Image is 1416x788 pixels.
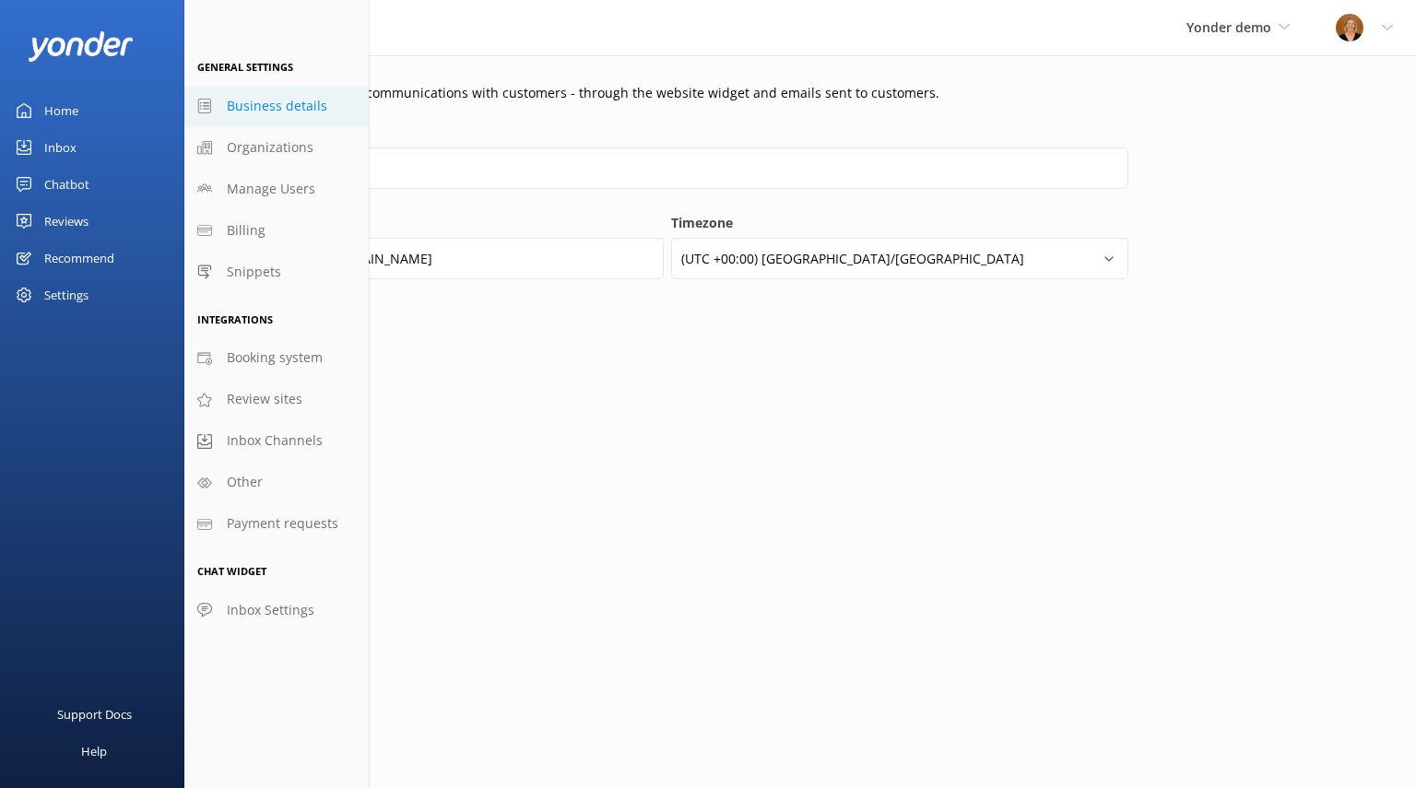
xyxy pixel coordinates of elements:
span: Inbox Settings [227,600,314,620]
div: Inbox [44,129,77,166]
a: Manage Users [184,169,369,210]
div: Settings [44,276,88,313]
a: Organizations [184,127,369,169]
span: Payment requests [227,513,338,534]
div: Reviews [44,203,88,240]
span: Organizations [227,137,313,158]
a: Business details [184,86,369,127]
div: Support Docs [57,696,132,733]
a: Billing [184,210,369,252]
div: Recommend [44,240,114,276]
a: Inbox Channels [184,420,369,462]
a: Booking system [184,337,369,379]
img: yonder-white-logo.png [28,31,134,62]
span: Yonder demo [1186,18,1271,36]
a: Snippets [184,252,369,293]
a: Other [184,462,369,503]
label: Timezone [671,213,1128,233]
span: General Settings [197,60,293,74]
span: Booking system [227,347,323,368]
p: These details are used in communications with customers - through the website widget and emails s... [206,83,1128,103]
div: Home [44,92,78,129]
span: Review sites [227,389,302,409]
span: Inbox Channels [227,430,323,451]
span: Business details [227,96,327,116]
a: Review sites [184,379,369,420]
label: Email [206,213,664,233]
span: Billing [227,220,265,241]
a: Inbox Settings [184,590,369,631]
img: 1-1617059290.jpg [1336,14,1363,41]
div: Chatbot [44,166,89,203]
a: Payment requests [184,503,369,545]
span: Snippets [227,262,281,282]
span: Chat Widget [197,564,266,578]
span: Manage Users [227,179,315,199]
span: Integrations [197,312,273,326]
span: Other [227,472,263,492]
div: Help [81,733,107,770]
label: Business name [206,122,1128,142]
